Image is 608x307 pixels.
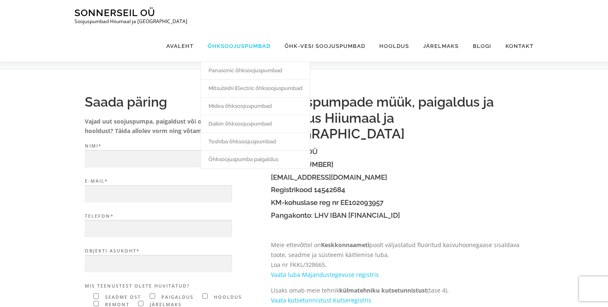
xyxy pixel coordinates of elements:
strong: külmatehniku kutsetunnistust [339,286,427,294]
a: Õhksoojuspumba paigaldus [201,150,310,168]
a: [EMAIL_ADDRESS][DOMAIN_NAME] [271,173,387,181]
strong: Vajad uut soojuspumpa, paigaldust või olemasoleva hooldust? Täida allolev vorm ning võtame ühendust. [85,117,236,135]
strong: Keskkonnaameti [321,241,369,249]
a: Daikin õhksoojuspumbad [201,115,310,133]
a: Blogi [466,31,498,62]
h2: Saada päring [85,94,263,110]
h4: KM-kohuslase reg nr EE102093957 [271,199,523,207]
a: Midea õhksoojuspumbad [201,97,310,115]
label: Telefon* [85,212,263,238]
label: E-mail* [85,177,263,203]
a: Panasonic õhksoojuspumbad [201,62,310,79]
a: Avaleht [159,31,201,62]
h4: [PHONE_NUMBER] [271,161,523,169]
input: Nimi* [85,150,232,168]
label: Objekti asukoht* [85,247,263,273]
span: paigaldus [159,294,194,300]
a: Vaata kutsetunnistust Kutseregistris [271,296,371,304]
a: Hooldus [372,31,416,62]
a: Õhk-vesi soojuspumbad [278,31,372,62]
a: Kontakt [498,31,534,62]
a: Mitsubishi Electric õhksoojuspumbad [201,79,310,97]
a: Õhksoojuspumbad [201,31,278,62]
label: Mis teenustest olete huvitatud? [85,282,263,290]
h4: Sonnerseil OÜ [271,148,523,156]
a: Sonnerseil OÜ [74,7,155,18]
input: Objekti asukoht* [85,255,232,273]
p: Meie ettevõttel on poolt väljastatud fluoritud kasvuhoonegaase sisaldava toote, seadme ja süsteem... [271,240,523,279]
input: E-mail* [85,185,232,203]
a: Toshiba õhksoojuspumbad [201,133,310,150]
a: Vaata luba Majandustegevuse registris [271,271,379,278]
label: Nimi* [85,142,263,168]
span: hooldus [212,294,242,300]
h4: Pangakonto: LHV IBAN [FINANCIAL_ID] [271,212,523,219]
span: seadme ost [103,294,141,300]
h2: Soojuspumpade müük, paigaldus ja hooldus Hiiumaal ja [GEOGRAPHIC_DATA] [271,94,523,142]
p: Soojuspumbad Hiiumaal ja [GEOGRAPHIC_DATA] [74,19,187,24]
a: Järelmaks [416,31,466,62]
h4: Registrikood 14542684 [271,186,523,194]
p: Lisaks omab meie tehnik (tase 4). [271,286,523,305]
input: Telefon* [85,220,232,238]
